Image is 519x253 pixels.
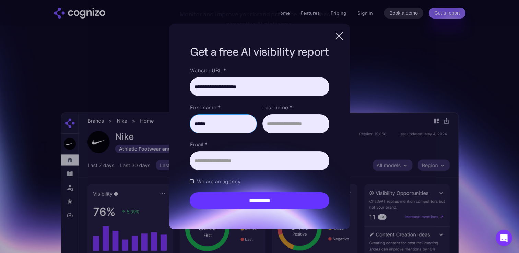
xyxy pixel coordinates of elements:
[496,230,512,246] div: Open Intercom Messenger
[262,103,329,111] label: Last name *
[197,177,240,185] span: We are an agency
[190,140,329,148] label: Email *
[190,66,329,74] label: Website URL *
[190,103,257,111] label: First name *
[190,44,329,59] h1: Get a free AI visibility report
[190,66,329,209] form: Brand Report Form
